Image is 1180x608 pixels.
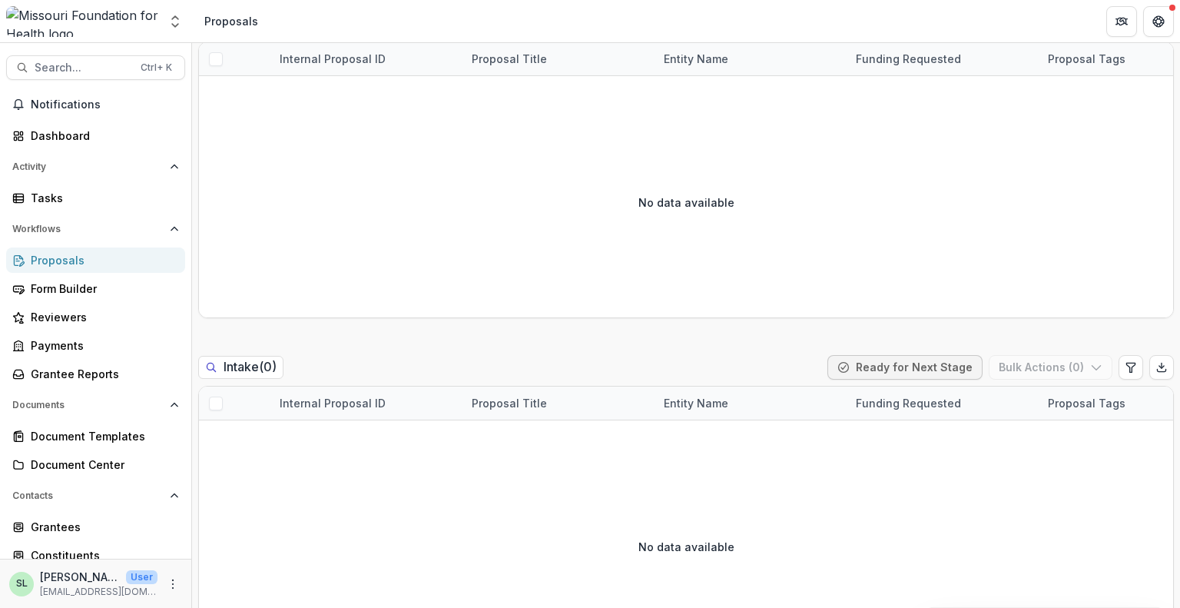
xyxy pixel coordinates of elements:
a: Grantee Reports [6,361,185,387]
div: Proposal Title [462,395,556,411]
div: Internal Proposal ID [270,42,462,75]
button: Ready for Next Stage [827,355,983,380]
div: Internal Proposal ID [270,51,395,67]
a: Document Center [6,452,185,477]
div: Proposal Title [462,42,655,75]
div: Grantees [31,519,173,535]
div: Document Templates [31,428,173,444]
button: Open Documents [6,393,185,417]
button: Search... [6,55,185,80]
div: Grantee Reports [31,366,173,382]
div: Form Builder [31,281,173,297]
div: Entity Name [655,51,737,67]
button: Notifications [6,92,185,117]
div: Entity Name [655,387,847,420]
button: Open Activity [6,154,185,179]
div: Proposal Title [462,387,655,420]
nav: breadcrumb [198,10,264,32]
div: Ctrl + K [138,59,175,76]
p: No data available [638,539,734,555]
span: Workflows [12,224,164,234]
p: [EMAIL_ADDRESS][DOMAIN_NAME] [40,585,157,599]
button: Open Contacts [6,483,185,508]
div: Reviewers [31,309,173,325]
span: Contacts [12,490,164,501]
a: Form Builder [6,276,185,301]
div: Tasks [31,190,173,206]
div: Funding Requested [847,387,1039,420]
span: Activity [12,161,164,172]
p: [PERSON_NAME] [40,569,120,585]
a: Constituents [6,543,185,568]
span: Search... [35,61,131,75]
div: Proposal Title [462,51,556,67]
div: Entity Name [655,42,847,75]
div: Funding Requested [847,395,970,411]
div: Internal Proposal ID [270,395,395,411]
div: Entity Name [655,395,737,411]
button: Bulk Actions (0) [989,355,1112,380]
a: Document Templates [6,424,185,449]
div: Proposal Tags [1039,51,1135,67]
button: Edit table settings [1119,355,1143,380]
div: Funding Requested [847,42,1039,75]
h2: Intake ( 0 ) [198,356,283,378]
div: Proposal Tags [1039,395,1135,411]
button: Export table data [1149,355,1174,380]
p: User [126,570,157,584]
div: Proposals [31,252,173,268]
img: Missouri Foundation for Health logo [6,6,158,37]
div: Sada Lindsey [16,579,28,589]
span: Notifications [31,98,179,111]
a: Proposals [6,248,185,273]
span: Documents [12,400,164,410]
div: Dashboard [31,128,173,144]
button: Get Help [1143,6,1174,37]
div: Constituents [31,547,173,563]
button: Open entity switcher [164,6,186,37]
div: Funding Requested [847,51,970,67]
a: Grantees [6,514,185,540]
a: Payments [6,333,185,358]
div: Proposals [204,13,258,29]
a: Reviewers [6,304,185,330]
a: Dashboard [6,123,185,148]
div: Internal Proposal ID [270,387,462,420]
button: Partners [1106,6,1137,37]
div: Payments [31,337,173,354]
button: Open Workflows [6,217,185,241]
div: Document Center [31,457,173,473]
button: More [164,575,182,593]
p: No data available [638,194,734,211]
a: Tasks [6,185,185,211]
